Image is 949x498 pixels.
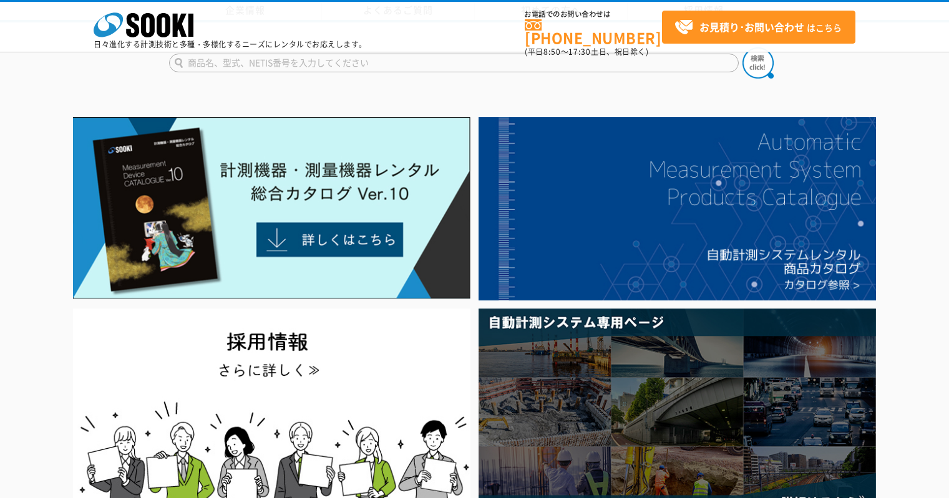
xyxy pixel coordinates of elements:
[568,46,591,57] span: 17:30
[525,46,648,57] span: (平日 ～ 土日、祝日除く)
[742,47,774,79] img: btn_search.png
[479,117,876,300] img: 自動計測システムカタログ
[94,41,367,48] p: 日々進化する計測技術と多種・多様化するニーズにレンタルでお応えします。
[543,46,561,57] span: 8:50
[674,18,842,37] span: はこちら
[525,19,662,45] a: [PHONE_NUMBER]
[662,11,855,44] a: お見積り･お問い合わせはこちら
[525,11,662,18] span: お電話でのお問い合わせは
[169,54,739,72] input: 商品名、型式、NETIS番号を入力してください
[73,117,470,299] img: Catalog Ver10
[699,19,804,34] strong: お見積り･お問い合わせ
